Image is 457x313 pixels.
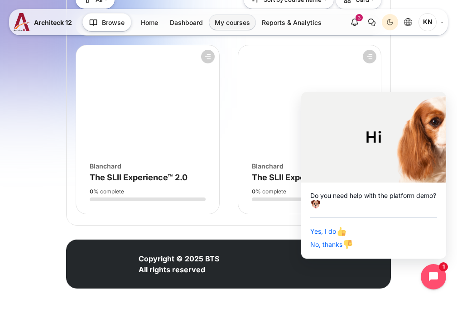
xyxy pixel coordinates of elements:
img: A12 [14,13,30,31]
span: Kulphassorn Nawakantrakoon [419,13,437,31]
div: 3 [356,14,363,21]
div: Show notification window with 3 new notifications [346,14,363,30]
button: There are 0 unread conversations [364,14,380,30]
a: Reports & Analytics [256,15,327,30]
a: The SLII Experience™ 2.0 TH [252,173,363,182]
button: Browse [82,13,131,31]
div: Blanchard [90,161,206,171]
div: Blanchard [252,161,368,171]
a: Dashboard [164,15,208,30]
span: Browse [102,18,125,27]
div: % complete [252,188,368,196]
strong: 0 [90,188,93,195]
strong: Copyright © 2025 BTS All rights reserved [139,254,219,274]
button: Light Mode Dark Mode [382,14,398,30]
a: The SLII Experience™ 2.0 [90,173,188,182]
a: My courses [209,15,255,30]
span: Architeck 12 [34,18,72,27]
button: Languages [400,14,416,30]
strong: 0 [252,188,255,195]
a: A12 A12 Architeck 12 [14,13,76,31]
a: Home [135,15,164,30]
a: User menu [419,13,443,31]
div: % complete [90,188,206,196]
div: Dark Mode [383,15,397,29]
